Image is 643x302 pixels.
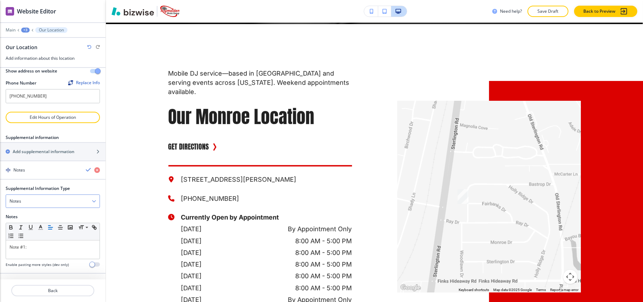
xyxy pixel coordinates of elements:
[181,223,202,235] p: [DATE]
[6,114,99,121] p: Edit Hours of Operation
[181,193,352,204] p: [PHONE_NUMBER]
[181,270,202,282] p: [DATE]
[181,282,202,294] p: [DATE]
[35,27,67,33] button: Our Location
[12,288,94,294] p: Back
[168,140,209,154] a: GET DIRECTIONS
[10,198,21,204] h4: Notes
[11,285,94,296] button: Back
[296,270,352,282] p: 8:00 AM - 5:00 PM
[68,80,73,85] img: Replace
[528,6,568,17] button: Save Draft
[494,288,532,292] span: Map data ©2025 Google
[17,7,56,16] h2: Website Editor
[39,28,64,33] p: Our Location
[68,80,100,85] div: Replace Info
[6,168,11,173] img: Drag
[459,288,489,292] button: Keyboard shortcuts
[160,6,179,17] img: Your Logo
[6,68,57,74] h2: Show address on website
[6,80,36,86] h2: Phone Number
[21,28,30,33] button: +3
[168,105,352,129] h3: Our Monroe Location
[6,7,14,16] img: editor icon
[296,282,352,294] p: 8:00 AM - 5:00 PM
[181,247,202,259] p: [DATE]
[399,283,422,292] img: Google
[6,262,69,267] h4: Enable pasting more styles (dev only)
[6,214,18,220] h2: Notes
[181,174,352,185] p: [STREET_ADDRESS][PERSON_NAME]
[550,288,579,292] a: Report a map error
[500,8,522,14] h3: Need help?
[168,69,352,97] p: Mobile DJ service—based in [GEOGRAPHIC_DATA] and serving events across [US_STATE]. Weekend appoin...
[112,7,154,16] img: Bizwise Logo
[68,80,100,86] span: Find and replace this information across Bizwise
[68,80,100,85] button: ReplaceReplace Info
[583,8,615,14] p: Back to Preview
[6,185,70,192] h2: Supplemental Information Type
[10,244,96,250] p: Note #1:
[6,55,100,62] h3: Add information about this location
[296,247,352,259] p: 8:00 AM - 5:00 PM
[296,235,352,247] p: 8:00 AM - 5:00 PM
[563,270,577,284] button: Map camera controls
[536,288,546,292] a: Terms (opens in new tab)
[181,211,352,223] p: Currently Open by Appointment
[574,6,637,17] button: Back to Preview
[399,283,422,292] a: Open this area in Google Maps (opens a new window)
[181,235,202,247] p: [DATE]
[296,259,352,270] p: 8:00 AM - 5:00 PM
[13,167,25,173] h4: Notes
[6,112,100,123] button: Edit Hours of Operation
[13,149,75,155] h2: Add supplemental information
[288,223,352,235] p: By Appointment Only
[6,134,59,141] h2: Supplemental information
[537,8,559,14] p: Save Draft
[6,28,16,33] button: Main
[181,259,202,270] p: [DATE]
[6,43,37,51] h2: Our Location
